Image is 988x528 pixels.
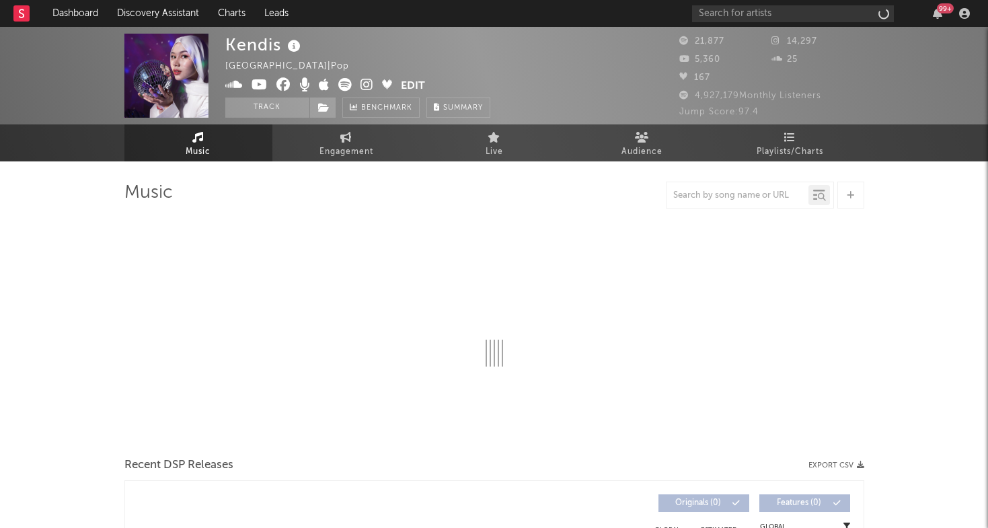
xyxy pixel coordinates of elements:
[124,124,272,161] a: Music
[658,494,749,512] button: Originals(0)
[272,124,420,161] a: Engagement
[186,144,211,160] span: Music
[568,124,716,161] a: Audience
[937,3,954,13] div: 99 +
[667,190,808,201] input: Search by song name or URL
[679,91,821,100] span: 4,927,179 Monthly Listeners
[486,144,503,160] span: Live
[319,144,373,160] span: Engagement
[225,34,304,56] div: Kendis
[124,457,233,474] span: Recent DSP Releases
[808,461,864,469] button: Export CSV
[621,144,662,160] span: Audience
[759,494,850,512] button: Features(0)
[679,37,724,46] span: 21,877
[692,5,894,22] input: Search for artists
[361,100,412,116] span: Benchmark
[420,124,568,161] a: Live
[771,55,798,64] span: 25
[342,98,420,118] a: Benchmark
[679,108,759,116] span: Jump Score: 97.4
[225,98,309,118] button: Track
[401,78,425,95] button: Edit
[679,55,720,64] span: 5,360
[771,37,817,46] span: 14,297
[768,499,830,507] span: Features ( 0 )
[757,144,823,160] span: Playlists/Charts
[716,124,864,161] a: Playlists/Charts
[933,8,942,19] button: 99+
[679,73,710,82] span: 167
[667,499,729,507] span: Originals ( 0 )
[225,59,365,75] div: [GEOGRAPHIC_DATA] | Pop
[443,104,483,112] span: Summary
[426,98,490,118] button: Summary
